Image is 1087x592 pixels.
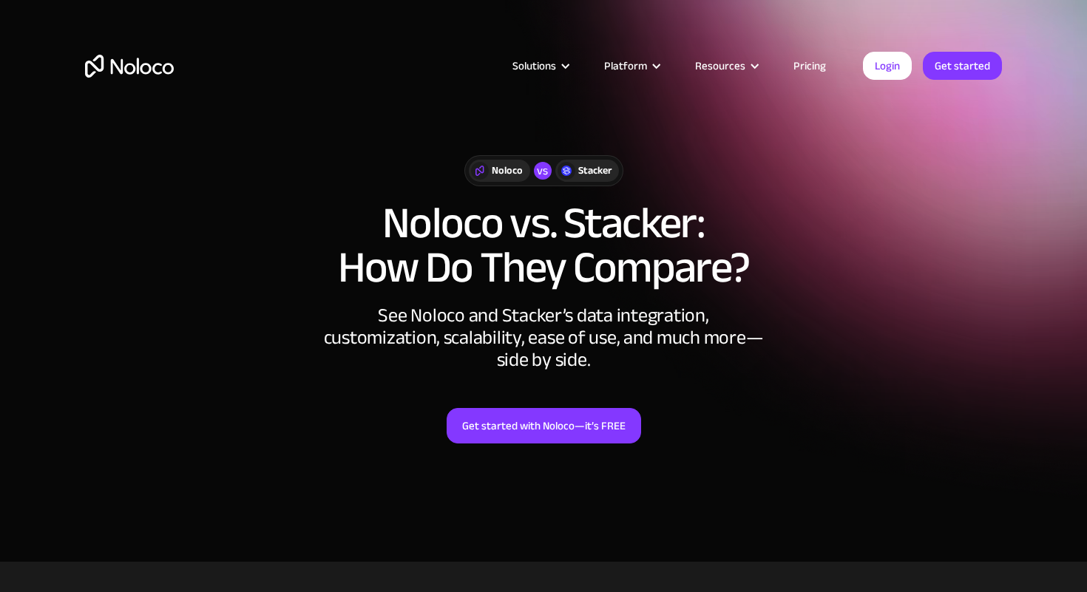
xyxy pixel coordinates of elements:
[512,56,556,75] div: Solutions
[923,52,1002,80] a: Get started
[695,56,745,75] div: Resources
[85,55,174,78] a: home
[494,56,586,75] div: Solutions
[492,163,523,179] div: Noloco
[578,163,612,179] div: Stacker
[534,162,552,180] div: vs
[604,56,647,75] div: Platform
[586,56,677,75] div: Platform
[85,201,1002,290] h1: Noloco vs. Stacker: How Do They Compare?
[775,56,844,75] a: Pricing
[677,56,775,75] div: Resources
[863,52,912,80] a: Login
[322,304,765,371] div: See Noloco and Stacker’s data integration, customization, scalability, ease of use, and much more...
[447,408,641,443] a: Get started with Noloco—it’s FREE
